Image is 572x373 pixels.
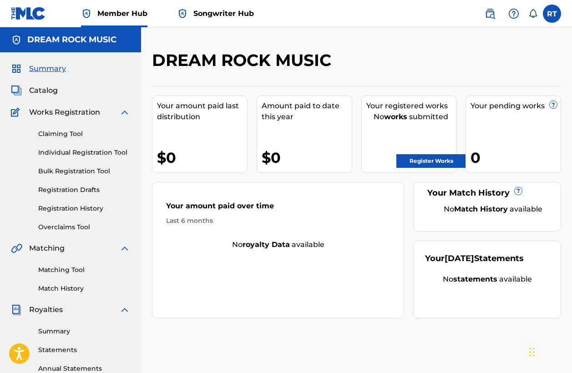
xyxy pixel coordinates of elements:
strong: statements [453,275,497,283]
div: Help [505,5,523,23]
img: Works Registration [11,107,23,118]
span: Works Registration [29,107,100,118]
a: Claiming Tool [38,129,130,139]
a: CatalogCatalog [11,85,58,96]
a: Match History [38,284,130,293]
strong: Match History [454,205,508,213]
span: Catalog [29,85,58,96]
img: Top Rightsholder [81,8,92,19]
a: Registration History [38,204,130,213]
a: Overclaims Tool [38,222,130,232]
iframe: Resource Center [547,236,572,314]
a: Statements [38,345,130,355]
img: help [508,8,519,19]
a: Matching Tool [38,265,130,275]
span: Matching [29,243,65,254]
iframe: Chat Widget [526,329,572,373]
a: Bulk Registration Tool [38,166,130,176]
div: Your Match History [425,187,549,199]
div: Amount paid to date this year [262,101,352,122]
span: Songwriter Hub [193,8,254,19]
div: Your registered works [366,101,456,111]
img: MLC Logo [11,7,46,20]
a: Summary [38,327,130,336]
a: Public Search [481,5,499,23]
div: No submitted [366,111,456,122]
img: expand [119,107,130,118]
span: Summary [29,63,66,74]
strong: works [384,112,407,121]
a: Registration Drafts [38,185,130,195]
img: Top Rightsholder [177,8,188,19]
span: [DATE] [445,253,474,263]
img: expand [119,304,130,315]
img: Accounts [11,35,22,45]
img: Matching [11,243,22,254]
img: Royalties [11,304,22,315]
div: Last 6 months [166,216,390,226]
img: Summary [11,63,22,74]
div: Your amount paid over time [166,201,390,216]
div: Notifications [528,9,537,18]
a: Individual Registration Tool [38,148,130,157]
a: SummarySummary [11,63,66,74]
a: Register Works [396,154,466,168]
div: Your amount paid last distribution [157,101,247,122]
span: ? [550,101,557,108]
div: $0 [157,147,247,168]
span: Royalties [29,304,63,315]
strong: royalty data [243,240,290,249]
span: ? [515,187,522,195]
div: Your Statements [425,252,524,265]
div: Your pending works [471,101,561,111]
div: Drag [529,338,535,366]
span: Member Hub [97,8,147,19]
img: Catalog [11,85,22,96]
div: No available [152,239,404,250]
div: 0 [471,147,561,168]
div: No available [436,204,549,215]
img: expand [119,243,130,254]
h5: DREAM ROCK MUSIC [27,35,116,45]
div: User Menu [543,5,561,23]
div: $0 [262,147,352,168]
div: No available [425,274,549,285]
h2: DREAM ROCK MUSIC [152,50,336,71]
img: search [485,8,496,19]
